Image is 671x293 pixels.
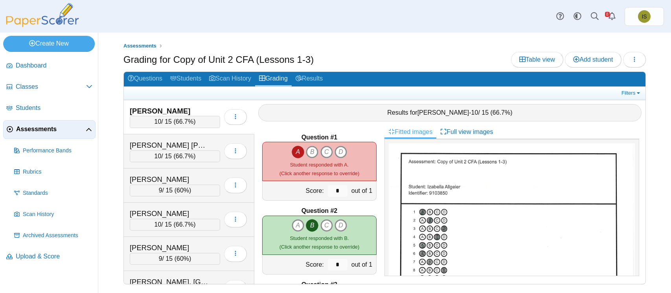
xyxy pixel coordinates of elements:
[493,109,510,116] span: 66.7%
[471,109,478,116] span: 10
[176,255,189,262] span: 60%
[306,146,318,158] i: B
[124,72,166,86] a: Questions
[16,82,86,91] span: Classes
[130,106,208,116] div: [PERSON_NAME]
[130,174,208,185] div: [PERSON_NAME]
[511,52,563,68] a: Table view
[255,72,292,86] a: Grading
[301,280,338,289] b: Question #3
[176,118,193,125] span: 66.7%
[3,3,82,27] img: PaperScorer
[417,109,469,116] span: [PERSON_NAME]
[130,209,208,219] div: [PERSON_NAME]
[292,146,304,158] i: A
[176,187,189,194] span: 60%
[154,221,162,228] span: 10
[154,118,162,125] span: 10
[121,41,158,51] a: Assessments
[23,168,92,176] span: Rubrics
[123,43,156,49] span: Assessments
[603,8,621,25] a: Alerts
[573,56,613,63] span: Add student
[292,72,327,86] a: Results
[130,243,208,253] div: [PERSON_NAME]
[130,277,208,287] div: [PERSON_NAME], [GEOGRAPHIC_DATA]
[349,181,376,200] div: out of 1
[263,181,326,200] div: Score:
[263,255,326,274] div: Score:
[154,153,162,159] span: 10
[306,219,318,232] i: B
[3,36,95,51] a: Create New
[3,22,82,28] a: PaperScorer
[23,147,92,155] span: Performance Bands
[290,235,349,241] span: Student responded with B.
[279,162,359,176] small: (Click another response to override)
[205,72,255,86] a: Scan History
[3,247,96,266] a: Upload & Score
[23,189,92,197] span: Standards
[11,141,96,160] a: Performance Bands
[166,72,205,86] a: Students
[130,150,220,162] div: / 15 ( )
[565,52,621,68] a: Add student
[16,252,92,261] span: Upload & Score
[159,187,162,194] span: 9
[23,211,92,218] span: Scan History
[292,219,304,232] i: A
[3,78,96,97] a: Classes
[3,99,96,118] a: Students
[130,185,220,196] div: / 15 ( )
[290,162,349,168] span: Student responded with A.
[130,140,208,150] div: [PERSON_NAME] [PERSON_NAME]
[176,221,193,228] span: 66.7%
[11,205,96,224] a: Scan History
[384,125,436,139] a: Fitted images
[638,10,651,23] span: Isaiah Sexton
[130,116,220,128] div: / 15 ( )
[301,133,338,142] b: Question #1
[11,184,96,203] a: Standards
[123,53,314,66] h1: Grading for Copy of Unit 2 CFA (Lessons 1-3)
[3,57,96,75] a: Dashboard
[258,104,642,121] div: Results for - / 15 ( )
[320,219,333,232] i: C
[11,226,96,245] a: Archived Assessments
[159,255,162,262] span: 9
[16,104,92,112] span: Students
[625,7,664,26] a: Isaiah Sexton
[16,61,92,70] span: Dashboard
[320,146,333,158] i: C
[16,125,86,134] span: Assessments
[349,255,376,274] div: out of 1
[3,120,96,139] a: Assessments
[130,253,220,265] div: / 15 ( )
[436,125,497,139] a: Full view images
[335,146,347,158] i: D
[11,163,96,181] a: Rubrics
[176,153,193,159] span: 66.7%
[642,14,647,19] span: Isaiah Sexton
[130,219,220,231] div: / 15 ( )
[335,219,347,232] i: D
[23,232,92,240] span: Archived Assessments
[519,56,555,63] span: Table view
[279,235,359,250] small: (Click another response to override)
[301,207,338,215] b: Question #2
[620,89,643,97] a: Filters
